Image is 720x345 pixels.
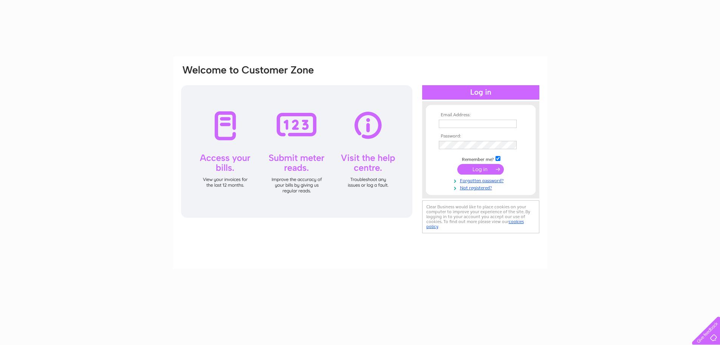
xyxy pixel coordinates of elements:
a: cookies policy [426,219,524,229]
a: Not registered? [439,184,525,191]
a: Forgotten password? [439,176,525,184]
th: Email Address: [437,112,525,118]
td: Remember me? [437,155,525,162]
th: Password: [437,134,525,139]
div: Clear Business would like to place cookies on your computer to improve your experience of the sit... [422,200,539,233]
input: Submit [457,164,504,175]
